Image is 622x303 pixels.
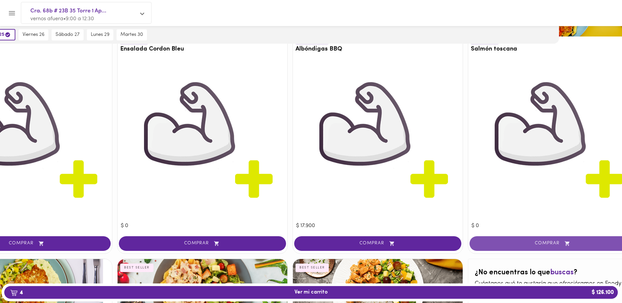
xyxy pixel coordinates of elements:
button: sábado 27 [52,29,84,40]
h3: Ensalada Cordon Bleu [120,46,285,53]
span: COMPRAR [127,241,278,246]
button: martes 30 [117,29,147,40]
img: 3c9730_d571e2bb10fd466bb8d4b1f1dc8ae5fc~mv2.png [296,59,459,222]
span: martes 30 [120,32,143,38]
span: COMPRAR [302,241,453,246]
span: viernes 26 [23,32,44,38]
span: sábado 27 [56,32,80,38]
button: viernes 26 [19,29,48,40]
button: 4Ver mi carrito$ 126.100 [4,286,618,299]
span: Ver mi carrito [295,289,328,296]
img: 3c9730_d571e2bb10fd466bb8d4b1f1dc8ae5fc~mv2.png [121,59,284,222]
div: $ 0 [121,59,284,230]
span: lunes 29 [91,32,109,38]
div: $ 17.900 [296,59,459,230]
span: Cra. 68b # 23B 35 Torre 1 Ap... [30,7,136,15]
div: BEST SELLER [295,264,329,272]
img: cart.png [10,290,18,296]
button: COMPRAR [294,236,461,251]
span: buscas [550,269,574,276]
div: BEST SELLER [120,264,153,272]
h3: Albóndigas BBQ [295,46,460,53]
span: vernos afuera • 9:00 a 12:30 [30,16,94,22]
button: Menu [4,5,20,21]
b: 4 [6,288,27,297]
button: lunes 29 [87,29,113,40]
button: COMPRAR [119,236,286,251]
iframe: Messagebird Livechat Widget [584,265,615,296]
